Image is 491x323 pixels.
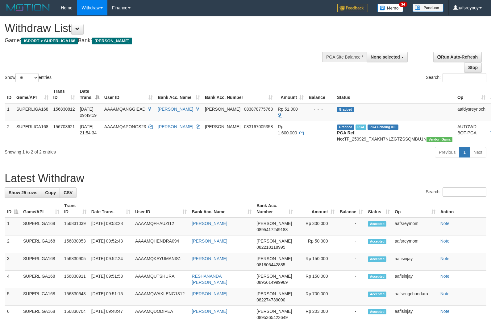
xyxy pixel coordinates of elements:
[202,86,275,103] th: Bank Acc. Number: activate to sort column ascending
[256,227,288,232] span: Copy 0895417249188 to clipboard
[5,146,200,155] div: Showing 1 to 2 of 2 entries
[89,288,133,306] td: [DATE] 09:51:15
[278,124,297,135] span: Rp 1.600.000
[309,124,332,130] div: - - -
[256,280,288,285] span: Copy 0895614999969 to clipboard
[392,288,438,306] td: aafsengchandara
[356,125,366,130] span: Marked by aafchhiseyha
[435,147,460,157] a: Previous
[455,86,488,103] th: Op: activate to sort column ascending
[368,256,386,262] span: Accepted
[256,274,292,279] span: [PERSON_NAME]
[158,124,193,129] a: [PERSON_NAME]
[5,86,14,103] th: ID
[306,86,335,103] th: Balance
[133,235,189,253] td: AAAAMQHENDRA094
[443,73,486,82] input: Search:
[309,106,332,112] div: - - -
[104,124,146,129] span: AAAAMQAPONGS23
[192,291,227,296] a: [PERSON_NAME]
[254,200,295,218] th: Bank Acc. Number: activate to sort column ascending
[256,221,292,226] span: [PERSON_NAME]
[5,38,321,44] h4: Game: Bank:
[21,288,62,306] td: SUPERLIGA168
[133,218,189,235] td: AAAAMQFHAUZI12
[21,38,78,44] span: ISPORT > SUPERLIGA168
[21,253,62,271] td: SUPERLIGA168
[367,52,408,62] button: None selected
[337,4,368,12] img: Feedback.jpg
[5,200,21,218] th: ID: activate to sort column descending
[368,221,386,227] span: Accepted
[51,86,77,103] th: Trans ID: activate to sort column ascending
[45,190,56,195] span: Copy
[189,200,254,218] th: Bank Acc. Name: activate to sort column ascending
[275,86,306,103] th: Amount: activate to sort column ascending
[256,309,292,314] span: [PERSON_NAME]
[337,288,365,306] td: -
[256,239,292,243] span: [PERSON_NAME]
[244,107,273,112] span: Copy 083878775763 to clipboard
[5,218,21,235] td: 1
[438,200,486,218] th: Action
[322,52,367,62] div: PGA Site Balance /
[192,239,227,243] a: [PERSON_NAME]
[371,55,400,59] span: None selected
[256,315,288,320] span: Copy 0895365422649 to clipboard
[133,200,189,218] th: User ID: activate to sort column ascending
[295,253,337,271] td: Rp 150,000
[104,107,146,112] span: AAAAMQANGGIEAD
[295,218,337,235] td: Rp 300,000
[89,218,133,235] td: [DATE] 09:53:28
[192,274,227,285] a: RESHANANDA [PERSON_NAME]
[426,187,486,197] label: Search:
[5,288,21,306] td: 5
[365,200,392,218] th: Status: activate to sort column ascending
[89,271,133,288] td: [DATE] 09:51:53
[413,4,443,12] img: panduan.png
[41,187,60,198] a: Copy
[53,124,75,129] span: 156703621
[62,218,89,235] td: 156831039
[89,235,133,253] td: [DATE] 09:52:43
[64,190,73,195] span: CSV
[133,253,189,271] td: AAAAMQKAYUMANIS1
[337,218,365,235] td: -
[5,235,21,253] td: 2
[62,253,89,271] td: 156830905
[337,200,365,218] th: Balance: activate to sort column ascending
[335,86,455,103] th: Status
[244,124,273,129] span: Copy 083167005358 to clipboard
[399,2,407,7] span: 34
[337,235,365,253] td: -
[440,291,450,296] a: Note
[440,221,450,226] a: Note
[455,121,488,145] td: AUTOWD-BOT-PGA
[368,239,386,244] span: Accepted
[14,121,51,145] td: SUPERLIGA168
[440,256,450,261] a: Note
[337,130,356,141] b: PGA Ref. No:
[440,274,450,279] a: Note
[21,235,62,253] td: SUPERLIGA168
[433,52,482,62] a: Run Auto-Refresh
[21,271,62,288] td: SUPERLIGA168
[62,288,89,306] td: 156830643
[337,271,365,288] td: -
[5,253,21,271] td: 3
[77,86,102,103] th: Date Trans.: activate to sort column descending
[62,200,89,218] th: Trans ID: activate to sort column ascending
[295,271,337,288] td: Rp 150,000
[469,147,486,157] a: Next
[440,309,450,314] a: Note
[256,297,285,302] span: Copy 082274739090 to clipboard
[464,62,482,73] a: Stop
[368,125,398,130] span: PGA Pending
[295,288,337,306] td: Rp 700,000
[14,103,51,121] td: SUPERLIGA168
[14,86,51,103] th: Game/API: activate to sort column ascending
[62,235,89,253] td: 156830953
[459,147,470,157] a: 1
[392,271,438,288] td: aafisinjay
[256,245,285,250] span: Copy 082218118995 to clipboard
